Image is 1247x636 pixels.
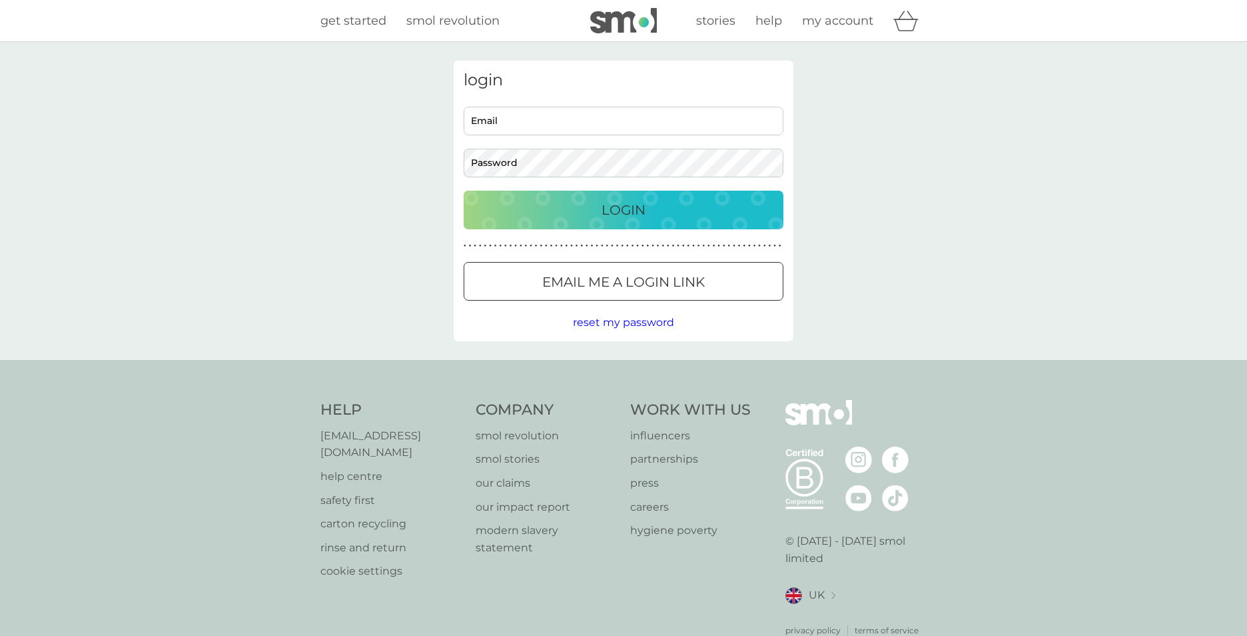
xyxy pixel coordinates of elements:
a: cookie settings [320,563,462,580]
img: UK flag [785,587,802,604]
p: ● [514,243,517,249]
p: ● [758,243,761,249]
p: ● [773,243,776,249]
p: ● [576,243,578,249]
h4: Company [476,400,618,421]
a: help [755,11,782,31]
span: smol revolution [406,13,500,28]
p: ● [779,243,781,249]
a: press [630,475,751,492]
p: ● [743,243,745,249]
p: ● [474,243,476,249]
img: visit the smol Facebook page [882,447,909,473]
img: select a new location [831,592,835,599]
p: ● [586,243,588,249]
a: get started [320,11,386,31]
p: ● [667,243,669,249]
a: partnerships [630,451,751,468]
p: ● [550,243,553,249]
p: Login [602,199,645,221]
p: ● [647,243,649,249]
p: ● [697,243,700,249]
a: careers [630,499,751,516]
p: help centre [320,468,462,485]
a: our claims [476,475,618,492]
a: smol stories [476,451,618,468]
p: ● [545,243,548,249]
p: ● [651,243,654,249]
p: ● [525,243,528,249]
p: ● [687,243,690,249]
p: ● [555,243,558,249]
p: ● [713,243,715,249]
p: ● [616,243,619,249]
a: my account [802,11,873,31]
p: ● [702,243,705,249]
p: ● [769,243,771,249]
p: ● [733,243,735,249]
p: safety first [320,492,462,509]
p: ● [636,243,639,249]
a: [EMAIL_ADDRESS][DOMAIN_NAME] [320,427,462,461]
p: ● [570,243,573,249]
p: ● [626,243,629,249]
p: ● [469,243,472,249]
img: visit the smol Youtube page [845,485,872,511]
p: ● [479,243,482,249]
p: ● [707,243,710,249]
span: stories [696,13,735,28]
p: ● [596,243,598,249]
span: UK [809,587,825,604]
p: ● [535,243,538,249]
a: our impact report [476,499,618,516]
p: ● [631,243,634,249]
p: ● [661,243,664,249]
a: smol revolution [476,427,618,445]
a: carton recycling [320,515,462,533]
h4: Work With Us [630,400,751,421]
span: get started [320,13,386,28]
p: ● [504,243,507,249]
p: ● [606,243,609,249]
p: ● [748,243,751,249]
p: ● [677,243,679,249]
button: reset my password [573,314,674,331]
p: ● [499,243,502,249]
p: ● [530,243,532,249]
p: ● [520,243,522,249]
p: ● [601,243,604,249]
p: ● [489,243,492,249]
p: ● [560,243,563,249]
p: ● [738,243,741,249]
p: © [DATE] - [DATE] smol limited [785,533,927,567]
p: ● [484,243,487,249]
p: ● [611,243,614,249]
span: my account [802,13,873,28]
span: reset my password [573,316,674,329]
p: ● [540,243,542,249]
h4: Help [320,400,462,421]
img: visit the smol Instagram page [845,447,872,473]
p: ● [580,243,583,249]
div: basket [893,7,927,34]
img: smol [785,400,852,445]
img: visit the smol Tiktok page [882,485,909,511]
p: ● [566,243,568,249]
a: influencers [630,427,751,445]
a: modern slavery statement [476,522,618,556]
a: hygiene poverty [630,522,751,539]
button: Email me a login link [464,262,783,301]
p: ● [717,243,720,249]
